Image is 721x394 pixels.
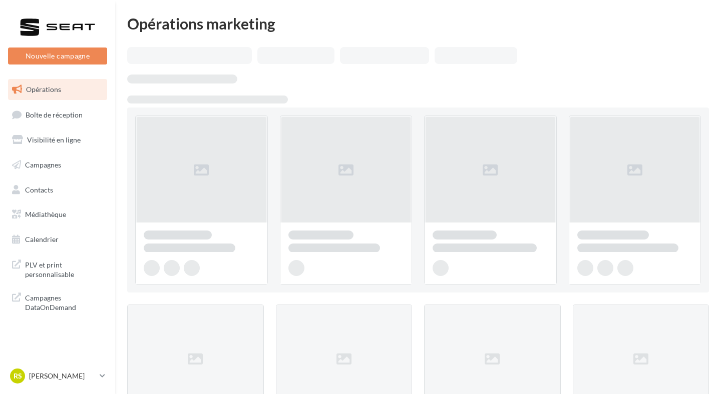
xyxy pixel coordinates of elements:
[6,229,109,250] a: Calendrier
[6,154,109,175] a: Campagnes
[25,291,103,312] span: Campagnes DataOnDemand
[25,258,103,279] span: PLV et print personnalisable
[25,160,61,169] span: Campagnes
[27,135,81,144] span: Visibilité en ligne
[26,85,61,93] span: Opérations
[29,371,96,381] p: [PERSON_NAME]
[25,210,66,218] span: Médiathèque
[25,235,59,243] span: Calendrier
[6,287,109,316] a: Campagnes DataOnDemand
[14,371,22,381] span: RS
[8,366,107,385] a: RS [PERSON_NAME]
[6,254,109,283] a: PLV et print personnalisable
[26,110,83,118] span: Boîte de réception
[127,16,709,31] div: Opérations marketing
[6,129,109,150] a: Visibilité en ligne
[6,79,109,100] a: Opérations
[6,104,109,125] a: Boîte de réception
[25,185,53,193] span: Contacts
[6,204,109,225] a: Médiathèque
[6,179,109,200] a: Contacts
[8,47,107,64] button: Nouvelle campagne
